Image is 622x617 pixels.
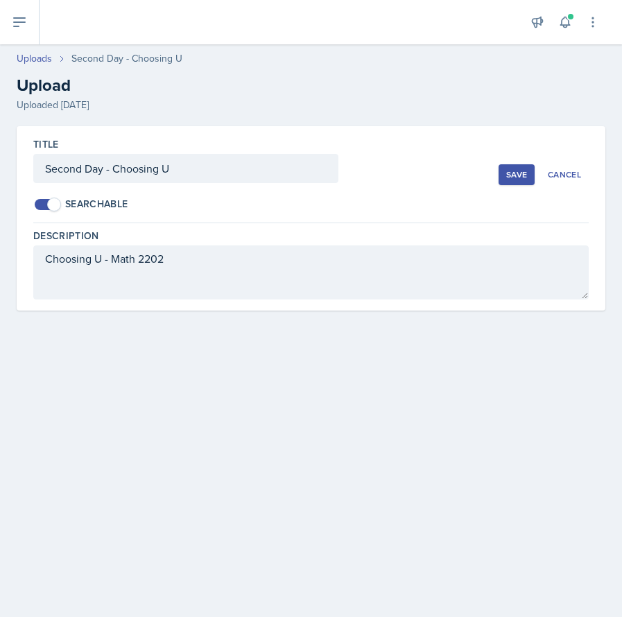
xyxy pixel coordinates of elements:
[65,197,128,211] div: Searchable
[548,169,581,180] div: Cancel
[17,51,52,66] a: Uploads
[71,51,182,66] div: Second Day - Choosing U
[499,164,535,185] button: Save
[33,137,59,151] label: Title
[540,164,589,185] button: Cancel
[506,169,527,180] div: Save
[17,98,605,112] div: Uploaded [DATE]
[33,229,99,243] label: Description
[33,154,338,183] input: Enter title
[17,73,605,98] h2: Upload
